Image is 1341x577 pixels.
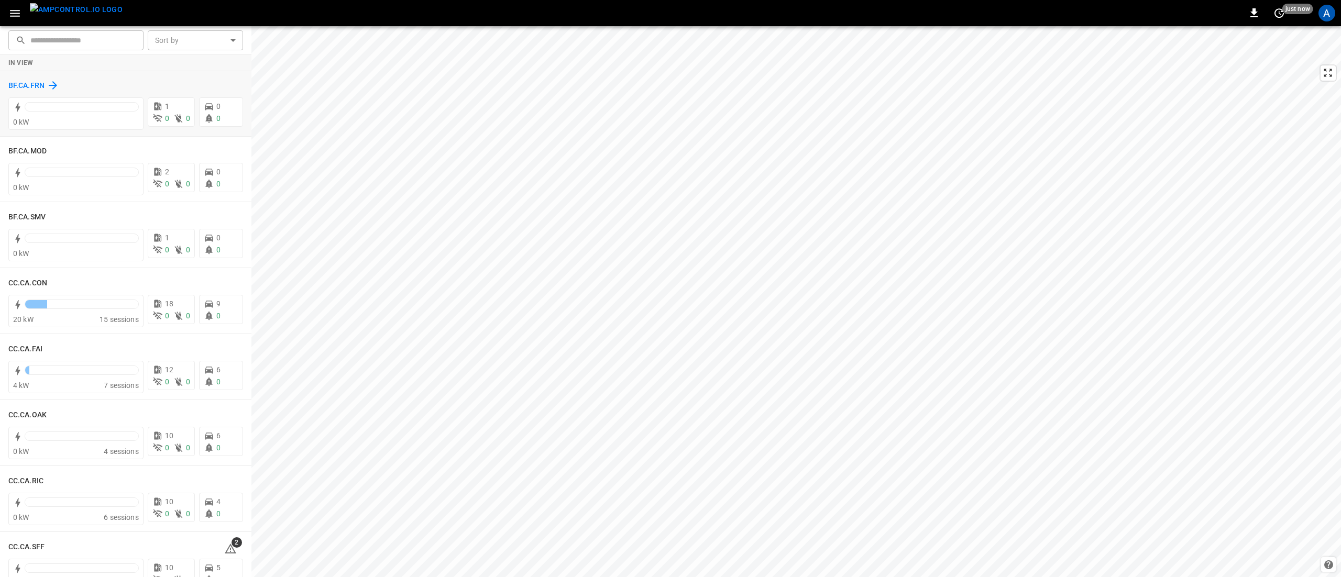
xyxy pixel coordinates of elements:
span: 6 [216,365,221,374]
span: 0 [165,180,169,188]
span: 0 [216,234,221,242]
button: set refresh interval [1271,5,1288,21]
span: 9 [216,299,221,308]
span: 15 sessions [100,315,139,324]
div: profile-icon [1318,5,1335,21]
span: just now [1282,4,1313,14]
span: 20 kW [13,315,34,324]
span: 0 [216,246,221,254]
span: 2 [165,168,169,176]
span: 10 [165,563,173,572]
span: 0 [165,114,169,123]
span: 7 sessions [104,381,139,390]
span: 0 [216,114,221,123]
span: 0 [216,509,221,518]
span: 0 [165,509,169,518]
strong: In View [8,59,34,66]
span: 10 [165,497,173,506]
span: 6 sessions [104,513,139,521]
span: 0 [186,246,190,254]
span: 0 [216,102,221,110]
span: 0 [186,443,190,452]
span: 0 kW [13,513,29,521]
span: 0 [216,312,221,320]
span: 0 [165,378,169,386]
span: 0 [186,378,190,386]
h6: CC.CA.OAK [8,409,47,421]
span: 12 [165,365,173,374]
img: ampcontrol.io logo [30,3,123,16]
span: 4 kW [13,381,29,390]
span: 0 [216,378,221,386]
span: 0 [216,443,221,452]
h6: CC.CA.FAI [8,343,42,355]
h6: CC.CA.CON [8,278,47,289]
span: 10 [165,431,173,440]
h6: BF.CA.MOD [8,146,47,157]
span: 0 kW [13,183,29,192]
span: 0 [216,168,221,176]
span: 0 [165,246,169,254]
h6: BF.CA.SMV [8,212,46,223]
span: 1 [165,234,169,242]
span: 1 [165,102,169,110]
span: 4 sessions [104,447,139,456]
span: 5 [216,563,221,572]
span: 2 [232,537,242,548]
span: 0 [165,312,169,320]
span: 0 kW [13,249,29,258]
span: 0 kW [13,447,29,456]
h6: CC.CA.SFF [8,541,45,553]
span: 0 [216,180,221,188]
h6: CC.CA.RIC [8,475,43,487]
span: 0 [186,114,190,123]
h6: BF.CA.FRN [8,80,45,92]
span: 6 [216,431,221,440]
span: 0 kW [13,118,29,126]
span: 0 [186,312,190,320]
span: 0 [186,509,190,518]
span: 0 [186,180,190,188]
span: 4 [216,497,221,506]
span: 0 [165,443,169,452]
span: 18 [165,299,173,308]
